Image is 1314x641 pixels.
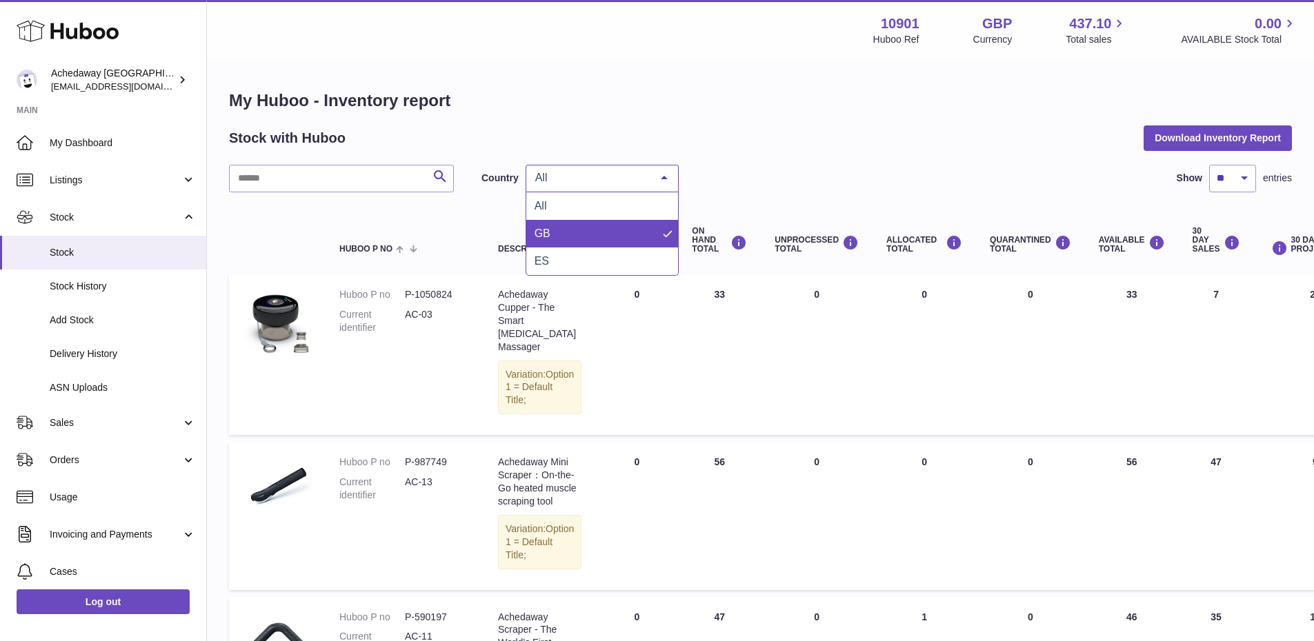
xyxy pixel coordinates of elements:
span: Huboo P no [339,245,392,254]
span: [EMAIL_ADDRESS][DOMAIN_NAME] [51,81,203,92]
span: Orders [50,454,181,467]
td: 0 [761,274,873,435]
dd: P-590197 [405,611,470,624]
dt: Huboo P no [339,456,405,469]
div: ON HAND Total [692,227,747,254]
td: 33 [678,274,761,435]
span: Description [498,245,555,254]
dd: AC-13 [405,476,470,502]
span: Invoicing and Payments [50,528,181,541]
td: 0 [595,274,678,435]
span: Sales [50,416,181,429]
td: 47 [1179,442,1254,589]
div: ALLOCATED Total [886,235,962,254]
a: Log out [17,589,190,614]
span: Delivery History [50,347,196,360]
span: Cases [50,565,196,578]
label: Country [481,172,519,185]
span: 0 [1028,611,1033,622]
td: 33 [1085,274,1179,435]
div: Achedaway Mini Scraper：On-the-Go heated muscle scraping tool [498,456,581,508]
td: 56 [1085,442,1179,589]
span: Stock History [50,280,196,293]
div: Achedaway Cupper - The Smart [MEDICAL_DATA] Massager [498,288,581,353]
div: Variation: [498,360,581,415]
span: Option 1 = Default Title; [506,369,574,406]
span: Stock [50,246,196,259]
div: AVAILABLE Total [1099,235,1165,254]
div: QUARANTINED Total [990,235,1071,254]
div: Variation: [498,515,581,569]
span: Listings [50,174,181,187]
span: ASN Uploads [50,381,196,394]
td: 56 [678,442,761,589]
dd: P-1050824 [405,288,470,301]
div: UNPROCESSED Total [775,235,859,254]
dt: Huboo P no [339,611,405,624]
span: Total sales [1066,33,1127,46]
dt: Current identifier [339,308,405,334]
dt: Current identifier [339,476,405,502]
td: 0 [595,442,678,589]
strong: 10901 [881,14,919,33]
dd: P-987749 [405,456,470,469]
span: ES [535,255,549,267]
td: 0 [873,274,976,435]
div: Huboo Ref [873,33,919,46]
strong: GBP [982,14,1012,33]
span: All [532,171,650,185]
span: Stock [50,211,181,224]
span: All [535,200,547,212]
span: GB [535,227,550,239]
label: Show [1177,172,1202,185]
span: 437.10 [1069,14,1111,33]
a: 0.00 AVAILABLE Stock Total [1181,14,1297,46]
img: product image [243,288,312,357]
h1: My Huboo - Inventory report [229,90,1292,112]
h2: Stock with Huboo [229,129,346,147]
td: 0 [873,442,976,589]
div: Achedaway [GEOGRAPHIC_DATA] [51,67,175,93]
span: My Dashboard [50,136,196,150]
a: 437.10 Total sales [1066,14,1127,46]
img: product image [243,456,312,525]
span: 0 [1028,456,1033,467]
img: admin@newpb.co.uk [17,70,37,90]
button: Download Inventory Report [1144,125,1292,150]
div: Currency [973,33,1013,46]
dt: Huboo P no [339,288,405,301]
span: Add Stock [50,314,196,327]
span: 0 [1028,289,1033,300]
dd: AC-03 [405,308,470,334]
span: 0.00 [1255,14,1282,33]
span: Usage [50,491,196,504]
td: 0 [761,442,873,589]
span: AVAILABLE Stock Total [1181,33,1297,46]
div: 30 DAY SALES [1193,227,1240,254]
span: entries [1263,172,1292,185]
span: Option 1 = Default Title; [506,523,574,560]
td: 7 [1179,274,1254,435]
